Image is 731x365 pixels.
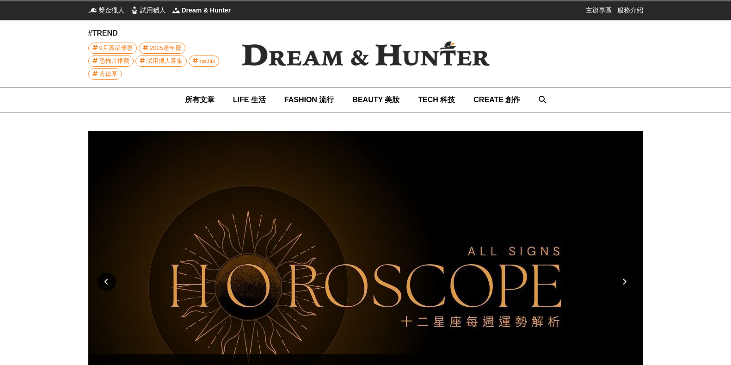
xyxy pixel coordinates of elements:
[172,6,231,15] a: Dream & HunterDream & Hunter
[88,56,134,67] a: 恐怖片推薦
[88,6,98,15] img: 獎金獵人
[88,28,227,39] div: #TREND
[227,26,504,81] img: Dream & Hunter
[586,6,612,15] a: 主辦專區
[88,6,124,15] a: 獎金獵人獎金獵人
[130,6,166,15] a: 試用獵人試用獵人
[140,6,166,15] span: 試用獵人
[418,96,455,104] span: TECH 科技
[418,87,455,112] a: TECH 科技
[98,6,124,15] span: 獎金獵人
[150,43,181,53] span: 2025週年慶
[233,96,266,104] span: LIFE 生活
[99,56,129,66] span: 恐怖片推薦
[352,87,399,112] a: BEAUTY 美妝
[185,96,215,104] span: 所有文章
[130,6,139,15] img: 試用獵人
[88,68,122,80] a: 肯德基
[99,69,117,79] span: 肯德基
[473,96,520,104] span: CREATE 創作
[172,6,181,15] img: Dream & Hunter
[189,56,220,67] a: netflix
[284,96,334,104] span: FASHION 流行
[147,56,183,66] span: 試用獵人募集
[139,43,185,54] a: 2025週年慶
[200,56,215,66] span: netflix
[233,87,266,112] a: LIFE 生活
[182,6,231,15] span: Dream & Hunter
[88,43,137,54] a: 9月壽星優惠
[185,87,215,112] a: 所有文章
[617,6,643,15] a: 服務介紹
[473,87,520,112] a: CREATE 創作
[352,96,399,104] span: BEAUTY 美妝
[284,87,334,112] a: FASHION 流行
[135,56,187,67] a: 試用獵人募集
[99,43,133,53] span: 9月壽星優惠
